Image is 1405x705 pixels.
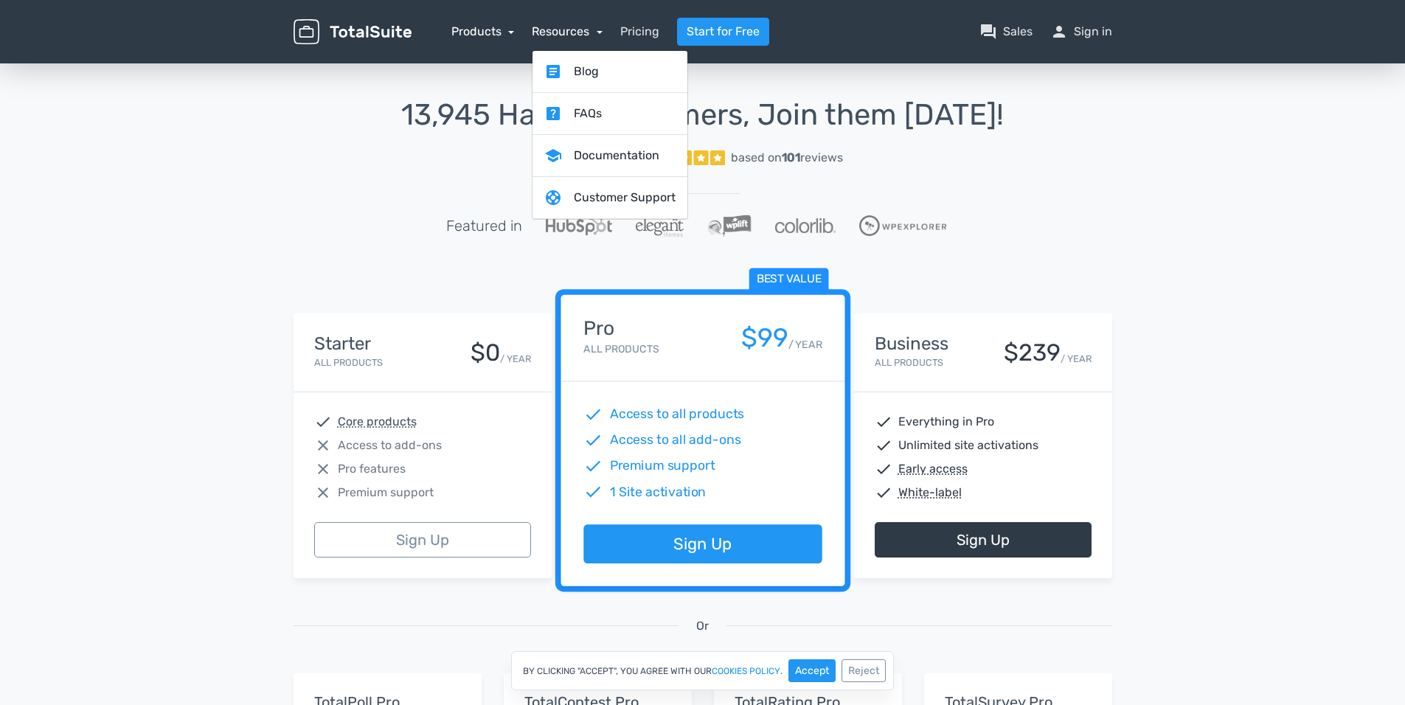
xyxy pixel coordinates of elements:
[859,215,947,236] img: WPExplorer
[842,659,886,682] button: Reject
[609,431,740,450] span: Access to all add-ons
[532,135,687,177] a: schoolDocumentation
[338,460,406,478] span: Pro features
[1050,23,1068,41] span: person
[875,413,892,431] span: check
[583,431,603,450] span: check
[583,405,603,424] span: check
[314,522,531,558] a: Sign Up
[546,216,612,235] img: Hubspot
[636,215,684,237] img: ElegantThemes
[314,460,332,478] span: close
[782,150,800,164] strong: 101
[314,484,332,501] span: close
[583,456,603,476] span: check
[609,482,706,501] span: 1 Site activation
[707,215,751,237] img: WPLift
[875,460,892,478] span: check
[532,93,687,135] a: help_centerFAQs
[294,99,1112,131] h1: 13,945 Happy Customers, Join them [DATE]!
[875,522,1092,558] a: Sign Up
[875,437,892,454] span: check
[620,23,659,41] a: Pricing
[314,413,332,431] span: check
[314,357,383,368] small: All Products
[338,437,442,454] span: Access to add-ons
[898,437,1038,454] span: Unlimited site activations
[471,340,500,366] div: $0
[696,617,709,635] span: Or
[740,324,788,352] div: $99
[875,484,892,501] span: check
[583,525,822,564] a: Sign Up
[979,23,997,41] span: question_answer
[544,105,562,122] span: help_center
[338,413,417,431] abbr: Core products
[544,63,562,80] span: article
[898,460,968,478] abbr: Early access
[511,651,894,690] div: By clicking "Accept", you agree with our .
[898,484,962,501] abbr: White-label
[609,405,744,424] span: Access to all products
[875,357,943,368] small: All Products
[500,352,531,366] small: / YEAR
[1004,340,1061,366] div: $239
[338,484,434,501] span: Premium support
[532,177,687,219] a: supportCustomer Support
[544,189,562,206] span: support
[294,143,1112,173] a: Excellent 5/5 based on101reviews
[1061,352,1092,366] small: / YEAR
[875,334,948,353] h4: Business
[583,482,603,501] span: check
[788,659,836,682] button: Accept
[712,667,780,676] a: cookies policy
[788,337,822,352] small: / YEAR
[677,18,769,46] a: Start for Free
[775,218,836,233] img: Colorlib
[749,268,828,291] span: Best value
[544,147,562,164] span: school
[294,19,412,45] img: TotalSuite for WordPress
[583,343,659,355] small: All Products
[609,456,715,476] span: Premium support
[1050,23,1112,41] a: personSign in
[979,23,1033,41] a: question_answerSales
[451,24,515,38] a: Products
[314,437,332,454] span: close
[532,24,603,38] a: Resources
[532,51,687,93] a: articleBlog
[446,218,522,234] h5: Featured in
[731,149,843,167] div: based on reviews
[314,334,383,353] h4: Starter
[898,413,994,431] span: Everything in Pro
[583,318,659,339] h4: Pro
